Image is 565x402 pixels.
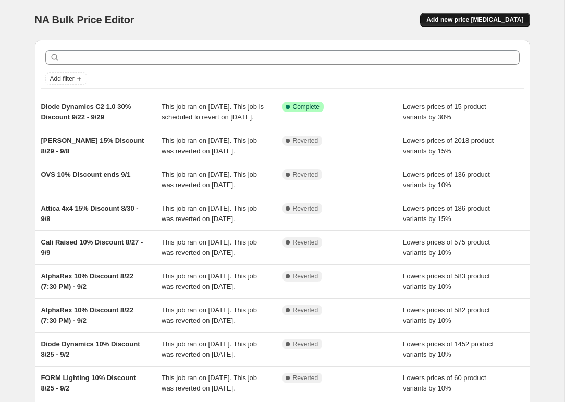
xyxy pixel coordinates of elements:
[293,340,318,348] span: Reverted
[403,374,486,392] span: Lowers prices of 60 product variants by 10%
[293,306,318,314] span: Reverted
[41,204,139,223] span: Attica 4x4 15% Discount 8/30 - 9/8
[403,204,490,223] span: Lowers prices of 186 product variants by 15%
[162,137,257,155] span: This job ran on [DATE]. This job was reverted on [DATE].
[41,238,143,257] span: Cali Raised 10% Discount 8/27 - 9/9
[162,204,257,223] span: This job ran on [DATE]. This job was reverted on [DATE].
[162,272,257,290] span: This job ran on [DATE]. This job was reverted on [DATE].
[41,374,136,392] span: FORM Lighting 10% Discount 8/25 - 9/2
[293,170,318,179] span: Reverted
[162,374,257,392] span: This job ran on [DATE]. This job was reverted on [DATE].
[403,103,486,121] span: Lowers prices of 15 product variants by 30%
[41,103,131,121] span: Diode Dynamics C2 1.0 30% Discount 9/22 - 9/29
[162,103,264,121] span: This job ran on [DATE]. This job is scheduled to revert on [DATE].
[293,204,318,213] span: Reverted
[293,137,318,145] span: Reverted
[293,103,320,111] span: Complete
[403,137,494,155] span: Lowers prices of 2018 product variants by 15%
[41,306,134,324] span: AlphaRex 10% Discount 8/22 (7:30 PM) - 9/2
[162,238,257,257] span: This job ran on [DATE]. This job was reverted on [DATE].
[403,170,490,189] span: Lowers prices of 136 product variants by 10%
[41,170,131,178] span: OVS 10% Discount ends 9/1
[162,340,257,358] span: This job ran on [DATE]. This job was reverted on [DATE].
[293,238,318,247] span: Reverted
[426,16,523,24] span: Add new price [MEDICAL_DATA]
[403,340,494,358] span: Lowers prices of 1452 product variants by 10%
[403,306,490,324] span: Lowers prices of 582 product variants by 10%
[420,13,530,27] button: Add new price [MEDICAL_DATA]
[41,340,140,358] span: Diode Dynamics 10% Discount 8/25 - 9/2
[293,272,318,281] span: Reverted
[403,238,490,257] span: Lowers prices of 575 product variants by 10%
[162,170,257,189] span: This job ran on [DATE]. This job was reverted on [DATE].
[35,14,134,26] span: NA Bulk Price Editor
[293,374,318,382] span: Reverted
[162,306,257,324] span: This job ran on [DATE]. This job was reverted on [DATE].
[403,272,490,290] span: Lowers prices of 583 product variants by 10%
[41,272,134,290] span: AlphaRex 10% Discount 8/22 (7:30 PM) - 9/2
[45,72,87,85] button: Add filter
[41,137,144,155] span: [PERSON_NAME] 15% Discount 8/29 - 9/8
[50,75,75,83] span: Add filter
